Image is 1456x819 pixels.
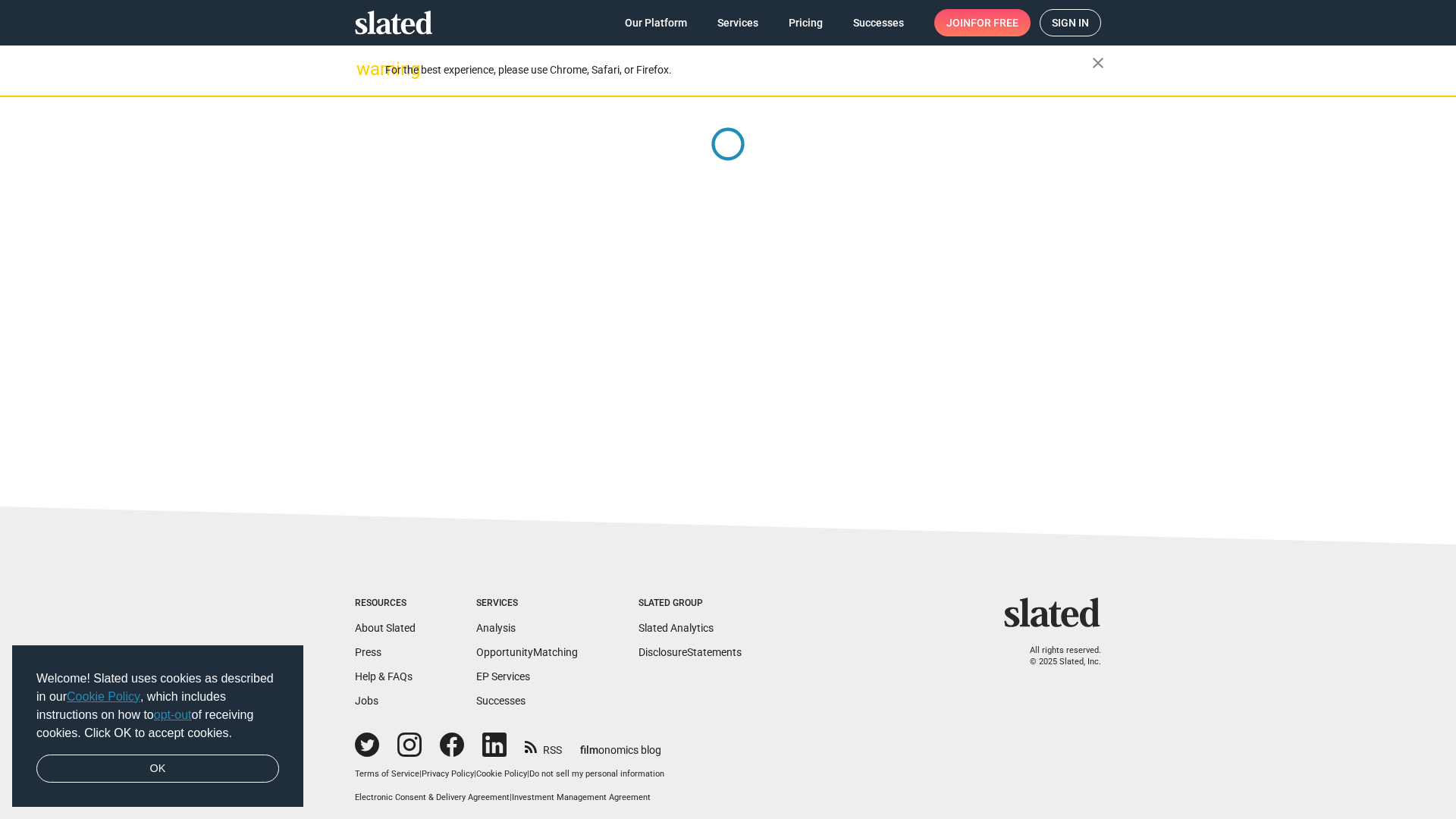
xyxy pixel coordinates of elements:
[476,670,530,682] a: EP Services
[510,792,512,802] span: |
[419,769,422,779] span: |
[527,769,529,779] span: |
[476,622,516,634] a: Analysis
[971,9,1018,36] span: for free
[385,60,1092,80] div: For the best experience, please use Chrome, Safari, or Firefox.
[525,734,562,758] a: RSS
[476,695,526,707] a: Successes
[841,9,916,36] a: Successes
[355,670,413,682] a: Help & FAQs
[1089,54,1107,72] mat-icon: close
[639,646,742,658] a: DisclosureStatements
[853,9,904,36] span: Successes
[355,598,416,610] div: Resources
[422,769,474,779] a: Privacy Policy
[355,792,510,802] a: Electronic Consent & Delivery Agreement
[777,9,835,36] a: Pricing
[1014,645,1101,667] p: All rights reserved. © 2025 Slated, Inc.
[36,670,279,742] span: Welcome! Slated uses cookies as described in our , which includes instructions on how to of recei...
[789,9,823,36] span: Pricing
[512,792,651,802] a: Investment Management Agreement
[355,769,419,779] a: Terms of Service
[356,60,375,78] mat-icon: warning
[580,731,661,758] a: filmonomics blog
[355,622,416,634] a: About Slated
[934,9,1031,36] a: Joinfor free
[355,646,381,658] a: Press
[639,598,742,610] div: Slated Group
[474,769,476,779] span: |
[717,9,758,36] span: Services
[67,690,140,703] a: Cookie Policy
[613,9,699,36] a: Our Platform
[625,9,687,36] span: Our Platform
[36,755,279,783] a: dismiss cookie message
[476,646,578,658] a: OpportunityMatching
[476,769,527,779] a: Cookie Policy
[639,622,714,634] a: Slated Analytics
[705,9,770,36] a: Services
[580,744,598,756] span: film
[154,708,192,721] a: opt-out
[355,695,378,707] a: Jobs
[529,769,664,780] button: Do not sell my personal information
[476,598,578,610] div: Services
[1040,9,1101,36] a: Sign in
[1052,10,1089,36] span: Sign in
[946,9,1018,36] span: Join
[12,645,303,808] div: cookieconsent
